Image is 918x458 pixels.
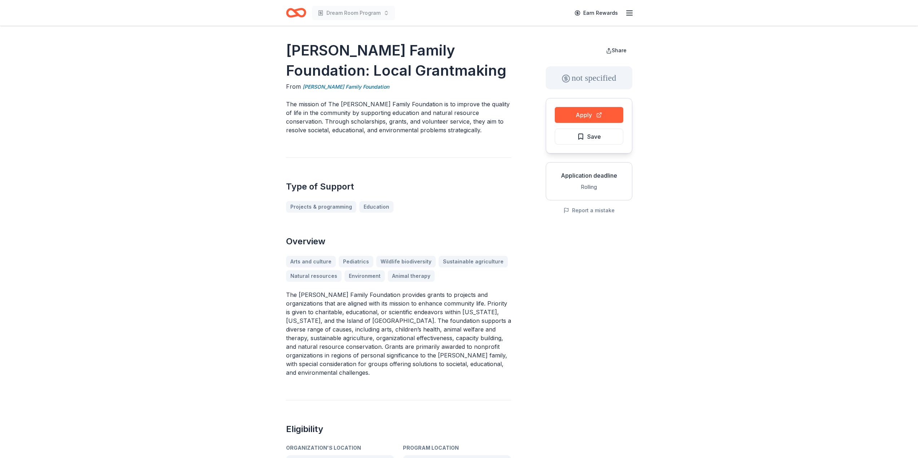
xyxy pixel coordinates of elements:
a: [PERSON_NAME] Family Foundation [303,83,389,91]
span: Save [587,132,601,141]
a: Projects & programming [286,201,356,213]
div: not specified [546,66,632,89]
button: Report a mistake [563,206,615,215]
a: Home [286,4,306,21]
p: The [PERSON_NAME] Family Foundation provides grants to projects and organizations that are aligne... [286,290,511,377]
span: Share [612,47,627,53]
div: Application deadline [552,171,626,180]
h2: Eligibility [286,423,511,435]
button: Save [555,129,623,144]
div: Rolling [552,183,626,191]
div: From [286,82,511,91]
div: Program Location [403,444,511,452]
a: Education [359,201,394,213]
h2: Type of Support [286,181,511,192]
button: Share [600,43,632,58]
button: Apply [555,107,623,123]
p: The mission of The [PERSON_NAME] Family Foundation is to improve the quality of life in the commu... [286,100,511,134]
button: Dream Room Program [312,6,395,20]
h2: Overview [286,236,511,247]
span: Dream Room Program [326,9,381,17]
h1: [PERSON_NAME] Family Foundation: Local Grantmaking [286,40,511,81]
a: Earn Rewards [570,6,622,19]
div: Organization's Location [286,444,394,452]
